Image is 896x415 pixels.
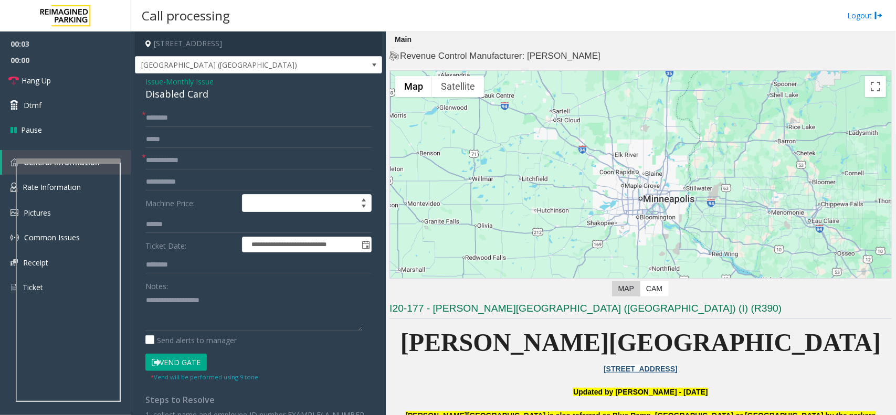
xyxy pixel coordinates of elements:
[10,158,18,166] img: 'icon'
[847,10,883,21] a: Logout
[145,76,163,87] span: Issue
[10,183,17,192] img: 'icon'
[145,87,372,101] div: Disabled Card
[145,395,372,405] h4: Steps to Resolve
[24,157,100,167] span: General Information
[24,100,41,111] span: Dtmf
[604,365,678,373] a: [STREET_ADDRESS]
[10,209,18,216] img: 'icon'
[10,259,18,266] img: 'icon'
[395,76,432,97] button: Show street map
[135,31,382,56] h4: [STREET_ADDRESS]
[145,354,207,371] button: Vend Gate
[392,31,414,48] div: Main
[145,335,237,346] label: Send alerts to manager
[143,237,239,252] label: Ticket Date:
[10,233,19,242] img: 'icon'
[21,124,42,135] span: Pause
[145,277,168,292] label: Notes:
[136,3,235,28] h3: Call processing
[2,150,131,175] a: General Information
[360,237,371,252] span: Toggle popup
[356,195,371,203] span: Increase value
[166,76,214,87] span: Monthly Issue
[10,283,17,292] img: 'icon'
[389,302,892,319] h3: I20-177 - [PERSON_NAME][GEOGRAPHIC_DATA] ([GEOGRAPHIC_DATA]) (I) (R390)
[612,281,640,296] label: Map
[135,57,332,73] span: [GEOGRAPHIC_DATA] ([GEOGRAPHIC_DATA])
[634,183,648,202] div: 800 East 28th Street, Minneapolis, MN
[151,373,258,381] small: Vend will be performed using 9 tone
[640,281,669,296] label: CAM
[356,203,371,211] span: Decrease value
[143,194,239,212] label: Machine Price:
[573,388,708,396] font: Updated by [PERSON_NAME] - [DATE]
[163,77,214,87] span: -
[874,10,883,21] img: logout
[400,328,881,356] span: [PERSON_NAME][GEOGRAPHIC_DATA]
[865,76,886,97] button: Toggle fullscreen view
[389,50,892,62] h4: Revenue Control Manufacturer: [PERSON_NAME]
[22,75,51,86] span: Hang Up
[432,76,484,97] button: Show satellite imagery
